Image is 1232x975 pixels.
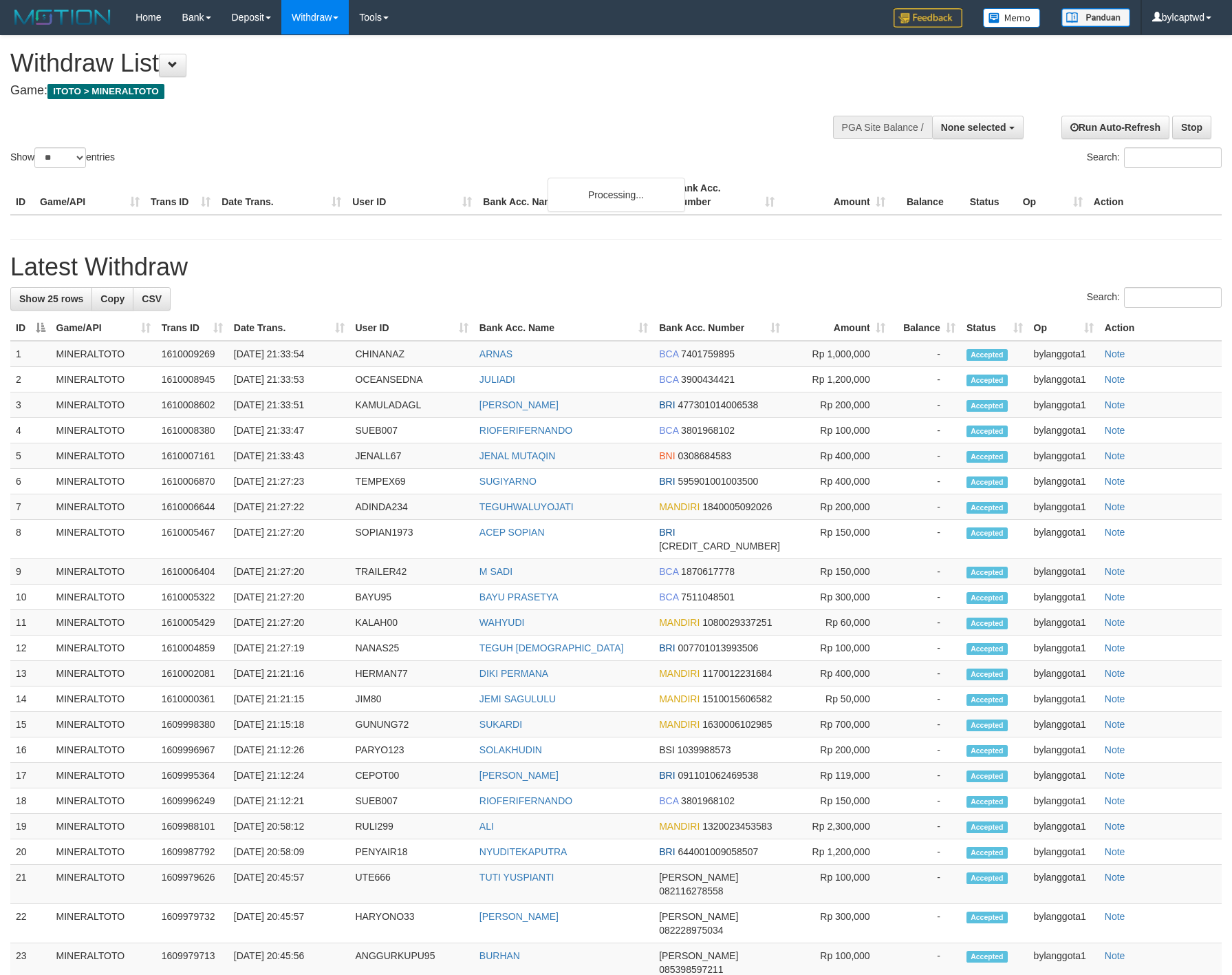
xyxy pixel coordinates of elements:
[100,293,125,304] span: Copy
[891,520,961,559] td: -
[1105,911,1125,922] a: Note
[479,872,554,883] a: TUTI YUSPIANTI
[34,176,145,215] th: Game/API
[10,712,51,737] td: 15
[1105,527,1125,538] a: Note
[51,443,156,469] td: MINERALTOTO
[966,770,1008,782] span: Accepted
[702,668,772,679] span: Copy 1170012231684 to clipboard
[891,585,961,610] td: -
[1105,374,1125,385] a: Note
[51,661,156,686] td: MINERALTOTO
[659,719,700,730] span: MANDIRI
[156,686,228,712] td: 1610000361
[1028,341,1099,367] td: bylanggota1
[681,795,735,806] span: Copy 3801968102 to clipboard
[228,585,350,610] td: [DATE] 21:27:20
[51,315,156,341] th: Game/API: activate to sort column ascending
[659,668,700,679] span: MANDIRI
[966,426,1008,437] span: Accepted
[891,788,961,814] td: -
[228,788,350,814] td: [DATE] 21:12:21
[786,418,891,443] td: Rp 100,000
[966,669,1008,680] span: Accepted
[681,425,735,436] span: Copy 3801968102 to clipboard
[228,494,350,520] td: [DATE] 21:27:22
[1105,795,1125,806] a: Note
[659,566,678,577] span: BCA
[156,610,228,636] td: 1610005429
[966,720,1008,731] span: Accepted
[142,293,162,304] span: CSV
[479,527,545,538] a: ACEP SOPIAN
[1087,287,1222,308] label: Search:
[10,494,51,520] td: 7
[1028,610,1099,636] td: bylanggota1
[932,116,1024,139] button: None selected
[894,8,962,28] img: Feedback.jpg
[10,520,51,559] td: 8
[156,661,228,686] td: 1610002081
[34,147,86,168] select: Showentries
[1028,737,1099,763] td: bylanggota1
[474,315,653,341] th: Bank Acc. Name: activate to sort column ascending
[786,763,891,788] td: Rp 119,000
[1028,367,1099,392] td: bylanggota1
[966,618,1008,629] span: Accepted
[786,737,891,763] td: Rp 200,000
[891,341,961,367] td: -
[479,617,525,628] a: WAHYUDI
[1105,617,1125,628] a: Note
[228,686,350,712] td: [DATE] 21:21:15
[1087,147,1222,168] label: Search:
[156,636,228,661] td: 1610004859
[51,494,156,520] td: MINERALTOTO
[10,84,808,98] h4: Game:
[1105,399,1125,410] a: Note
[659,374,678,385] span: BCA
[156,392,228,418] td: 1610008602
[350,367,474,392] td: OCEANSEDNA
[786,392,891,418] td: Rp 200,000
[786,520,891,559] td: Rp 150,000
[51,737,156,763] td: MINERALTOTO
[479,719,522,730] a: SUKARDI
[1028,392,1099,418] td: bylanggota1
[1105,744,1125,755] a: Note
[659,527,675,538] span: BRI
[10,814,51,839] td: 19
[702,617,772,628] span: Copy 1080029337251 to clipboard
[350,712,474,737] td: GUNUNG72
[891,494,961,520] td: -
[19,293,83,304] span: Show 25 rows
[891,610,961,636] td: -
[786,315,891,341] th: Amount: activate to sort column ascending
[479,770,559,781] a: [PERSON_NAME]
[891,661,961,686] td: -
[479,399,559,410] a: [PERSON_NAME]
[659,744,675,755] span: BSI
[1105,770,1125,781] a: Note
[659,591,678,602] span: BCA
[133,287,171,311] a: CSV
[156,469,228,494] td: 1610006870
[51,788,156,814] td: MINERALTOTO
[891,367,961,392] td: -
[1105,668,1125,679] a: Note
[1105,693,1125,704] a: Note
[479,795,572,806] a: RIOFERIFERNANDO
[659,617,700,628] span: MANDIRI
[678,450,731,461] span: Copy 0308684583 to clipboard
[51,585,156,610] td: MINERALTOTO
[1124,287,1222,308] input: Search:
[659,501,700,512] span: MANDIRI
[548,178,685,212] div: Processing...
[941,122,1006,133] span: None selected
[966,527,1008,539] span: Accepted
[681,566,735,577] span: Copy 1870617778 to clipboard
[659,399,675,410] span: BRI
[678,642,758,653] span: Copy 007701013993506 to clipboard
[1028,315,1099,341] th: Op: activate to sort column ascending
[1124,147,1222,168] input: Search:
[1105,719,1125,730] a: Note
